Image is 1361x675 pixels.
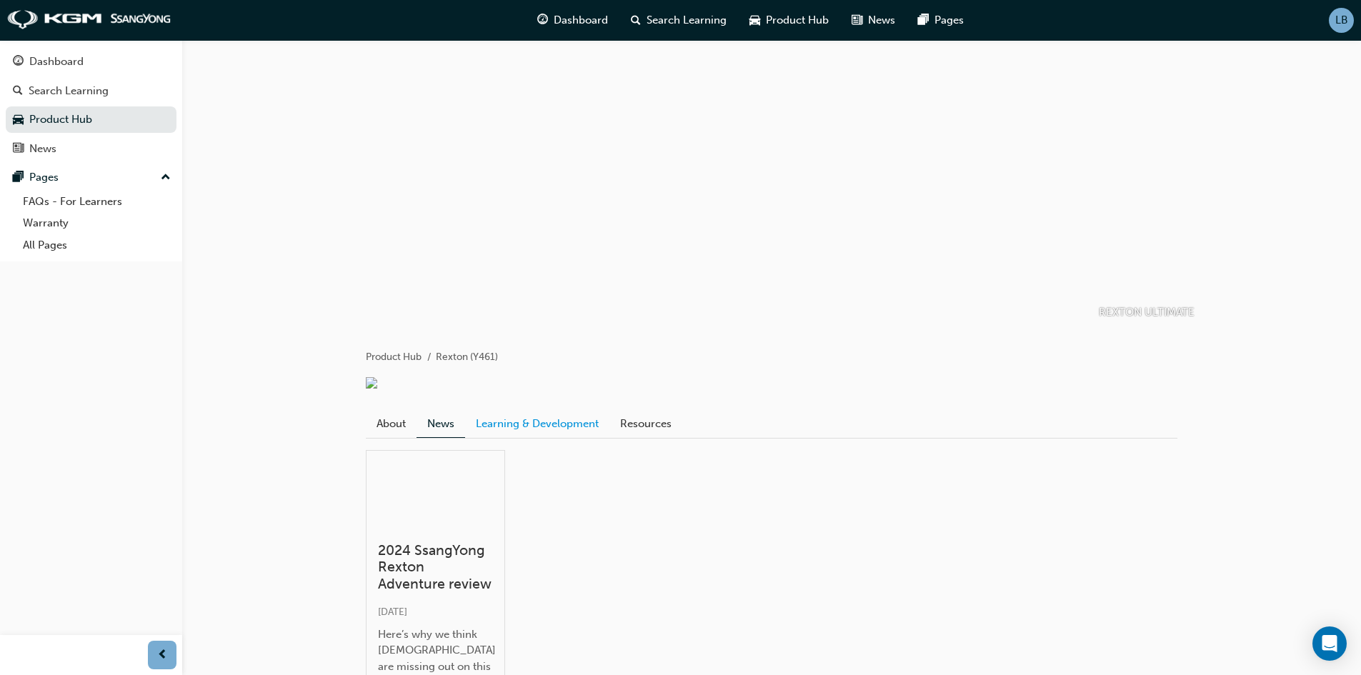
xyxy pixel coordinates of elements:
[17,191,176,213] a: FAQs - For Learners
[29,54,84,70] div: Dashboard
[6,49,176,75] a: Dashboard
[6,164,176,191] button: Pages
[29,141,56,157] div: News
[840,6,907,35] a: news-iconNews
[6,136,176,162] a: News
[6,78,176,104] a: Search Learning
[13,171,24,184] span: pages-icon
[29,169,59,186] div: Pages
[29,83,109,99] div: Search Learning
[436,349,498,366] li: Rexton (Y461)
[7,10,171,30] img: kgm
[13,56,24,69] span: guage-icon
[417,410,465,438] a: News
[852,11,862,29] span: news-icon
[1329,8,1354,33] button: LB
[537,11,548,29] span: guage-icon
[766,12,829,29] span: Product Hub
[378,542,493,592] h3: 2024 SsangYong Rexton Adventure review
[1335,12,1348,29] span: LB
[6,46,176,164] button: DashboardSearch LearningProduct HubNews
[609,410,682,437] a: Resources
[907,6,975,35] a: pages-iconPages
[366,351,422,363] a: Product Hub
[465,410,609,437] a: Learning & Development
[918,11,929,29] span: pages-icon
[934,12,964,29] span: Pages
[6,106,176,133] a: Product Hub
[157,646,168,664] span: prev-icon
[749,11,760,29] span: car-icon
[378,606,407,618] span: [DATE]
[1312,626,1347,661] div: Open Intercom Messenger
[619,6,738,35] a: search-iconSearch Learning
[13,85,23,98] span: search-icon
[161,169,171,187] span: up-icon
[554,12,608,29] span: Dashboard
[526,6,619,35] a: guage-iconDashboard
[13,143,24,156] span: news-icon
[366,377,377,389] img: 04828ee3-2ca8-49b4-80df-1a5726fb3ab6.jpg
[17,212,176,234] a: Warranty
[13,114,24,126] span: car-icon
[17,234,176,256] a: All Pages
[366,410,417,437] a: About
[1099,304,1195,321] p: REXTON ULTIMATE
[631,11,641,29] span: search-icon
[647,12,727,29] span: Search Learning
[868,12,895,29] span: News
[738,6,840,35] a: car-iconProduct Hub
